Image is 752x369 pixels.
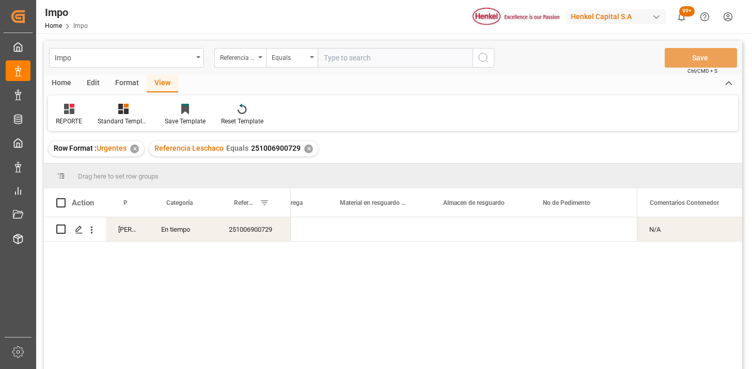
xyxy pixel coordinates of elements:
span: 99+ [679,6,695,17]
div: Press SPACE to select this row. [44,217,291,242]
button: search button [473,48,494,68]
div: ✕ [304,145,313,153]
div: Action [72,198,94,207]
div: View [147,75,178,92]
button: show 101 new notifications [670,5,693,28]
button: open menu [49,48,204,68]
input: Type to search [318,48,473,68]
span: Row Format : [54,144,97,152]
div: REPORTE [56,117,82,126]
button: Save [665,48,737,68]
span: Urgentes [97,144,127,152]
div: Impo [55,51,193,63]
div: Reset Template [221,117,263,126]
span: 251006900729 [251,144,301,152]
div: En tiempo [149,217,216,241]
button: open menu [214,48,266,68]
button: Henkel Capital S.A [567,7,670,26]
div: 251006900729 [216,217,291,241]
span: No de Pedimento [543,199,590,206]
div: Referencia Leschaco [220,51,255,62]
div: Home [44,75,79,92]
span: Comentarios Contenedor [650,199,719,206]
a: Home [45,22,62,29]
div: Press SPACE to select this row. [637,217,742,242]
button: Help Center [693,5,716,28]
div: Henkel Capital S.A [567,9,666,24]
div: Edit [79,75,107,92]
div: Impo [45,5,88,20]
span: Categoría [166,199,193,206]
div: [PERSON_NAME] [106,217,149,241]
span: Drag here to set row groups [78,172,159,180]
div: Save Template [165,117,206,126]
span: Referencia Leschaco [154,144,224,152]
span: Equals [226,144,248,152]
span: Ctrl/CMD + S [687,67,717,75]
span: Persona responsable de seguimiento [123,199,127,206]
span: Material en resguardo Y/N [340,199,409,206]
img: Henkel%20logo.jpg_1689854090.jpg [473,8,559,26]
div: Standard Templates [98,117,149,126]
button: open menu [266,48,318,68]
div: ✕ [130,145,139,153]
div: N/A [637,217,742,241]
div: Format [107,75,147,92]
span: Referencia Leschaco [234,199,256,206]
span: Almacen de resguardo [443,199,505,206]
div: Equals [272,51,307,62]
